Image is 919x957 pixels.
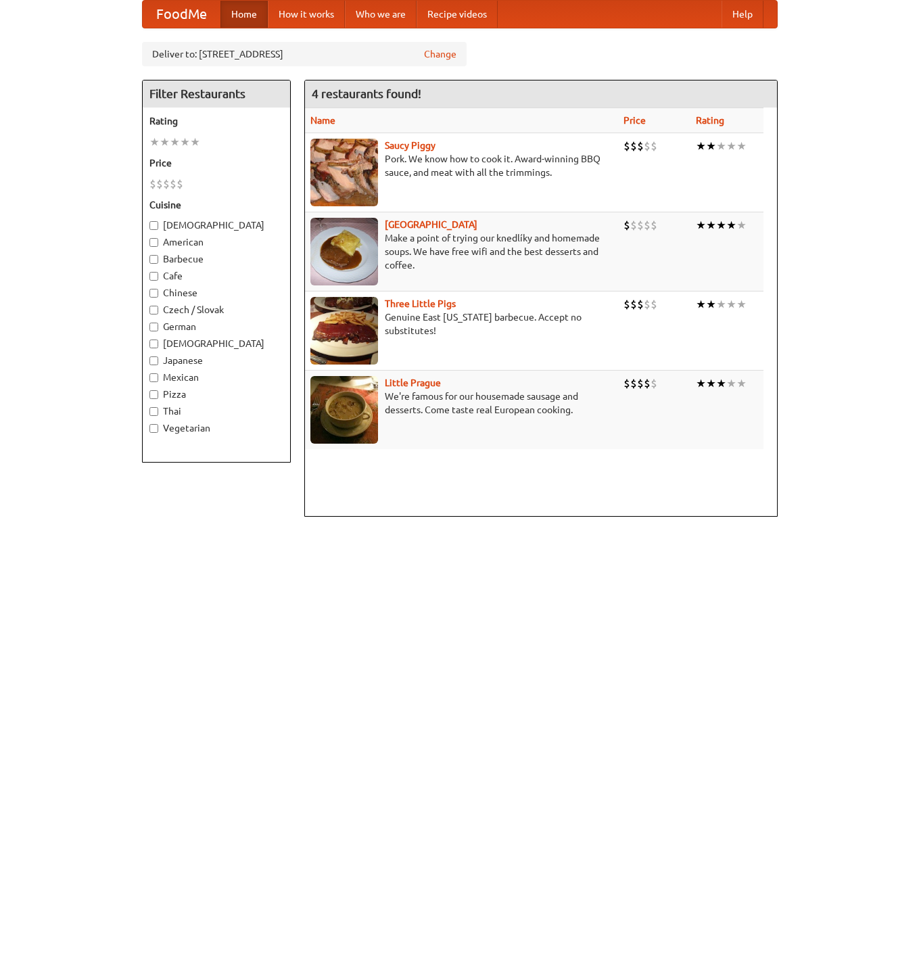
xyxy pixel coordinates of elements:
[722,1,763,28] a: Help
[623,139,630,154] li: $
[637,376,644,391] li: $
[142,42,467,66] div: Deliver to: [STREET_ADDRESS]
[149,114,283,128] h5: Rating
[651,139,657,154] li: $
[310,231,613,272] p: Make a point of trying our knedlíky and homemade soups. We have free wifi and the best desserts a...
[310,139,378,206] img: saucy.jpg
[706,297,716,312] li: ★
[716,139,726,154] li: ★
[736,218,747,233] li: ★
[163,177,170,191] li: $
[623,115,646,126] a: Price
[149,252,283,266] label: Barbecue
[149,390,158,399] input: Pizza
[176,177,183,191] li: $
[651,376,657,391] li: $
[310,390,613,417] p: We're famous for our housemade sausage and desserts. Come taste real European cooking.
[149,235,283,249] label: American
[630,139,637,154] li: $
[149,388,283,401] label: Pizza
[149,424,158,433] input: Vegetarian
[310,115,335,126] a: Name
[696,297,706,312] li: ★
[726,139,736,154] li: ★
[630,376,637,391] li: $
[149,337,283,350] label: [DEMOGRAPHIC_DATA]
[630,297,637,312] li: $
[149,371,283,384] label: Mexican
[149,289,158,298] input: Chinese
[716,376,726,391] li: ★
[149,303,283,317] label: Czech / Slovak
[706,376,716,391] li: ★
[726,376,736,391] li: ★
[170,135,180,149] li: ★
[345,1,417,28] a: Who we are
[190,135,200,149] li: ★
[312,87,421,100] ng-pluralize: 4 restaurants found!
[385,377,441,388] a: Little Prague
[716,297,726,312] li: ★
[637,297,644,312] li: $
[385,140,435,151] a: Saucy Piggy
[651,297,657,312] li: $
[716,218,726,233] li: ★
[623,376,630,391] li: $
[644,376,651,391] li: $
[268,1,345,28] a: How it works
[149,404,283,418] label: Thai
[696,218,706,233] li: ★
[149,407,158,416] input: Thai
[149,323,158,331] input: German
[149,238,158,247] input: American
[160,135,170,149] li: ★
[156,177,163,191] li: $
[630,218,637,233] li: $
[310,310,613,337] p: Genuine East [US_STATE] barbecue. Accept no substitutes!
[637,139,644,154] li: $
[149,272,158,281] input: Cafe
[149,255,158,264] input: Barbecue
[651,218,657,233] li: $
[149,177,156,191] li: $
[149,421,283,435] label: Vegetarian
[706,218,716,233] li: ★
[149,198,283,212] h5: Cuisine
[149,286,283,300] label: Chinese
[385,298,456,309] a: Three Little Pigs
[644,297,651,312] li: $
[417,1,498,28] a: Recipe videos
[170,177,176,191] li: $
[220,1,268,28] a: Home
[180,135,190,149] li: ★
[706,139,716,154] li: ★
[143,1,220,28] a: FoodMe
[623,297,630,312] li: $
[149,320,283,333] label: German
[149,354,283,367] label: Japanese
[644,218,651,233] li: $
[623,218,630,233] li: $
[736,376,747,391] li: ★
[149,156,283,170] h5: Price
[149,218,283,232] label: [DEMOGRAPHIC_DATA]
[149,269,283,283] label: Cafe
[726,218,736,233] li: ★
[310,152,613,179] p: Pork. We know how to cook it. Award-winning BBQ sauce, and meat with all the trimmings.
[149,221,158,230] input: [DEMOGRAPHIC_DATA]
[310,376,378,444] img: littleprague.jpg
[696,115,724,126] a: Rating
[736,297,747,312] li: ★
[637,218,644,233] li: $
[385,219,477,230] a: [GEOGRAPHIC_DATA]
[736,139,747,154] li: ★
[149,356,158,365] input: Japanese
[149,135,160,149] li: ★
[149,306,158,314] input: Czech / Slovak
[696,376,706,391] li: ★
[424,47,456,61] a: Change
